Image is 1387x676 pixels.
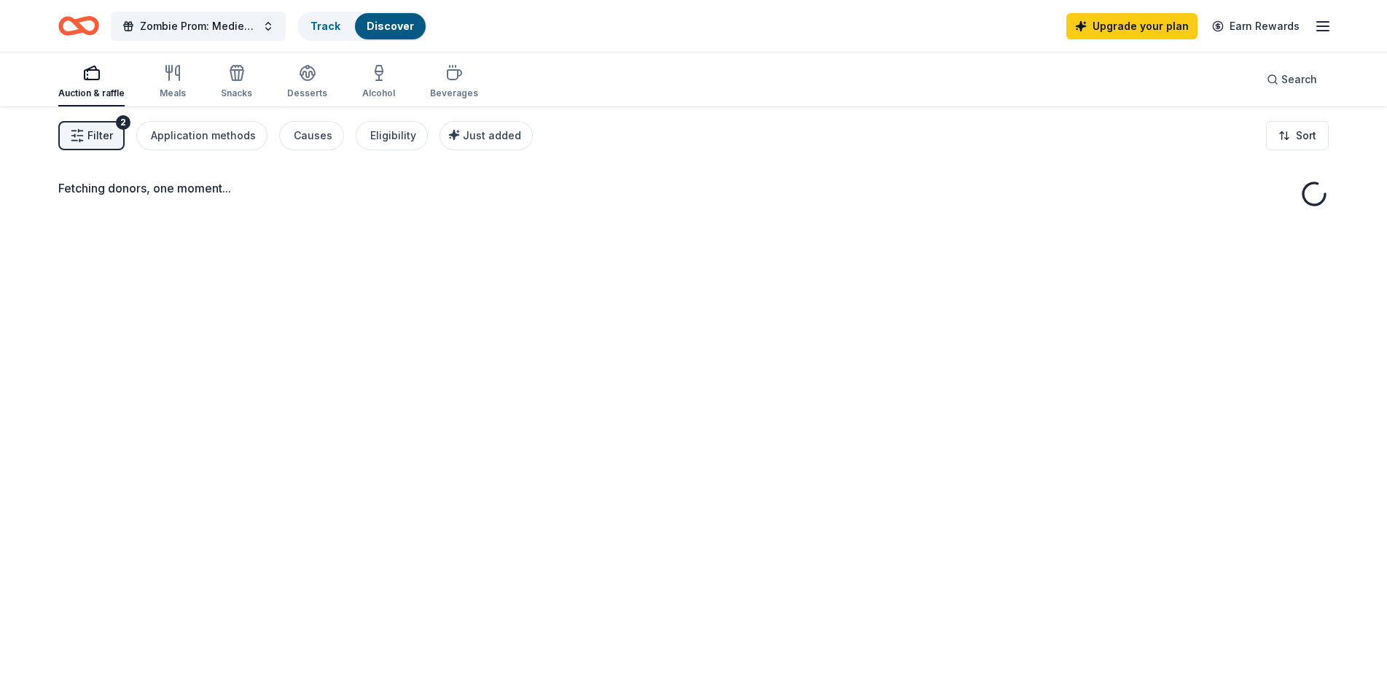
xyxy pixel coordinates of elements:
[58,179,1329,197] div: Fetching donors, one moment...
[430,58,478,106] button: Beverages
[362,88,395,99] div: Alcohol
[160,88,186,99] div: Meals
[111,12,286,41] button: Zombie Prom: Medieval
[287,88,327,99] div: Desserts
[279,121,344,150] button: Causes
[58,9,99,43] a: Home
[439,121,533,150] button: Just added
[151,127,256,144] div: Application methods
[463,129,521,141] span: Just added
[58,58,125,106] button: Auction & raffle
[58,88,125,99] div: Auction & raffle
[297,12,427,41] button: TrackDiscover
[221,88,252,99] div: Snacks
[1266,121,1329,150] button: Sort
[294,127,332,144] div: Causes
[310,20,340,32] a: Track
[116,115,130,130] div: 2
[1255,65,1329,94] button: Search
[367,20,414,32] a: Discover
[370,127,416,144] div: Eligibility
[221,58,252,106] button: Snacks
[356,121,428,150] button: Eligibility
[1296,127,1316,144] span: Sort
[430,88,478,99] div: Beverages
[362,58,395,106] button: Alcohol
[58,121,125,150] button: Filter2
[1203,13,1308,39] a: Earn Rewards
[140,18,257,35] span: Zombie Prom: Medieval
[287,58,327,106] button: Desserts
[136,121,267,150] button: Application methods
[1066,13,1197,39] a: Upgrade your plan
[160,58,186,106] button: Meals
[1281,71,1317,88] span: Search
[87,127,113,144] span: Filter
